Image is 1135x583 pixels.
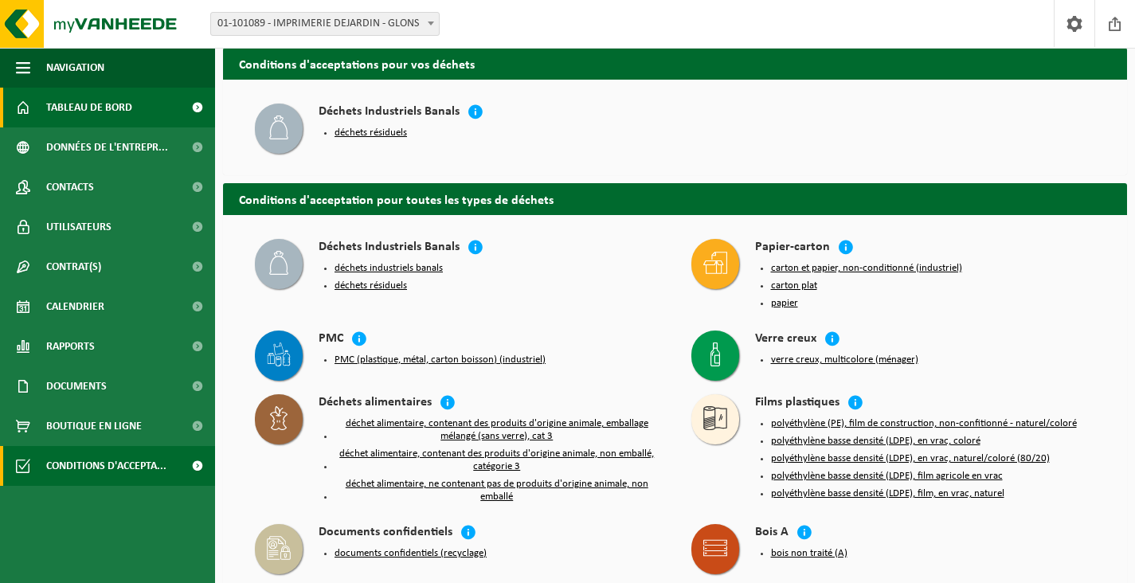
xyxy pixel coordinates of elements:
[46,127,168,167] span: Données de l'entrepr...
[335,280,407,292] button: déchets résiduels
[771,297,798,310] button: papier
[755,394,840,413] h4: Films plastiques
[46,207,112,247] span: Utilisateurs
[755,331,816,349] h4: Verre creux
[223,48,1127,79] h2: Conditions d'acceptations pour vos déchets
[335,547,487,560] button: documents confidentiels (recyclage)
[46,247,101,287] span: Contrat(s)
[755,239,830,257] h4: Papier-carton
[771,417,1077,430] button: polyéthylène (PE), film de construction, non-confitionné - naturel/coloré
[771,487,1004,500] button: polyéthylène basse densité (LDPE), film, en vrac, naturel
[335,354,546,366] button: PMC (plastique, métal, carton boisson) (industriel)
[335,417,659,443] button: déchet alimentaire, contenant des produits d'origine animale, emballage mélangé (sans verre), cat 3
[46,48,104,88] span: Navigation
[46,167,94,207] span: Contacts
[46,366,107,406] span: Documents
[319,524,452,542] h4: Documents confidentiels
[335,127,407,139] button: déchets résiduels
[771,452,1050,465] button: polyéthylène basse densité (LDPE), en vrac, naturel/coloré (80/20)
[771,280,817,292] button: carton plat
[46,327,95,366] span: Rapports
[223,183,1127,214] h2: Conditions d'acceptation pour toutes les types de déchets
[335,262,443,275] button: déchets industriels banals
[46,406,142,446] span: Boutique en ligne
[210,12,440,36] span: 01-101089 - IMPRIMERIE DEJARDIN - GLONS
[319,239,460,257] h4: Déchets Industriels Banals
[771,262,962,275] button: carton et papier, non-conditionné (industriel)
[771,470,1003,483] button: polyéthylène basse densité (LDPE), film agricole en vrac
[46,287,104,327] span: Calendrier
[46,88,132,127] span: Tableau de bord
[335,478,659,503] button: déchet alimentaire, ne contenant pas de produits d'origine animale, non emballé
[319,104,460,122] h4: Déchets Industriels Banals
[319,331,343,349] h4: PMC
[771,354,918,366] button: verre creux, multicolore (ménager)
[755,524,789,542] h4: Bois A
[771,547,847,560] button: bois non traité (A)
[335,448,659,473] button: déchet alimentaire, contenant des produits d'origine animale, non emballé, catégorie 3
[211,13,439,35] span: 01-101089 - IMPRIMERIE DEJARDIN - GLONS
[46,446,166,486] span: Conditions d'accepta...
[771,435,980,448] button: polyéthylène basse densité (LDPE), en vrac, coloré
[319,394,432,413] h4: Déchets alimentaires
